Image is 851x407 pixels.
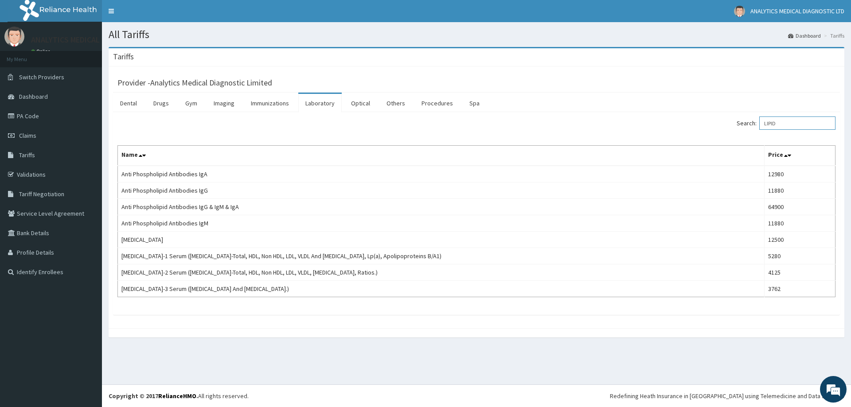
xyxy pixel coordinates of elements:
a: Dental [113,94,144,112]
td: Anti Phospholipid Antibodies IgG [118,182,765,199]
a: Drugs [146,94,176,112]
td: 12980 [765,166,835,182]
span: Switch Providers [19,73,64,81]
a: Laboratory [298,94,342,112]
td: 12500 [765,232,835,248]
a: Gym [178,94,204,112]
a: RelianceHMO [158,392,196,400]
span: Claims [19,132,36,140]
a: Optical [344,94,377,112]
h1: All Tariffs [109,29,844,40]
td: 3762 [765,281,835,297]
td: Anti Phospholipid Antibodies IgA [118,166,765,182]
a: Imaging [207,94,242,112]
div: Minimize live chat window [145,4,167,26]
img: User Image [734,6,745,17]
td: Anti Phospholipid Antibodies IgM [118,215,765,232]
td: [MEDICAL_DATA]-2 Serum ([MEDICAL_DATA]-Total, HDL, Non HDL, LDL, VLDL, [MEDICAL_DATA], Ratios.) [118,264,765,281]
td: [MEDICAL_DATA] [118,232,765,248]
a: Immunizations [244,94,296,112]
input: Search: [759,116,835,130]
a: Spa [462,94,487,112]
td: Anti Phospholipid Antibodies IgG & IgM & IgA [118,199,765,215]
li: Tariffs [822,32,844,39]
td: 11880 [765,215,835,232]
a: Online [31,48,52,54]
span: We're online! [51,112,122,201]
td: [MEDICAL_DATA]-3 Serum ([MEDICAL_DATA] And [MEDICAL_DATA].) [118,281,765,297]
textarea: Type your message and hit 'Enter' [4,242,169,273]
td: 4125 [765,264,835,281]
span: Tariff Negotiation [19,190,64,198]
h3: Tariffs [113,53,134,61]
td: 11880 [765,182,835,199]
span: ANALYTICS MEDICAL DIAGNOSTIC LTD [750,7,844,15]
strong: Copyright © 2017 . [109,392,198,400]
span: Tariffs [19,151,35,159]
label: Search: [737,116,835,130]
span: Dashboard [19,93,48,101]
h3: Provider - Analytics Medical Diagnostic Limited [117,79,272,87]
th: Name [118,146,765,166]
img: User Image [4,27,24,47]
a: Dashboard [788,32,821,39]
td: 64900 [765,199,835,215]
div: Chat with us now [46,50,149,61]
th: Price [765,146,835,166]
a: Procedures [414,94,460,112]
img: d_794563401_company_1708531726252_794563401 [16,44,36,66]
td: 5280 [765,248,835,264]
a: Others [379,94,412,112]
footer: All rights reserved. [102,384,851,407]
div: Redefining Heath Insurance in [GEOGRAPHIC_DATA] using Telemedicine and Data Science! [610,391,844,400]
p: ANALYTICS MEDICAL DIAGNOSTIC LTD [31,36,159,44]
td: [MEDICAL_DATA]-1 Serum ([MEDICAL_DATA]-Total, HDL, Non HDL, LDL, VLDL And [MEDICAL_DATA], Lp(a), ... [118,248,765,264]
